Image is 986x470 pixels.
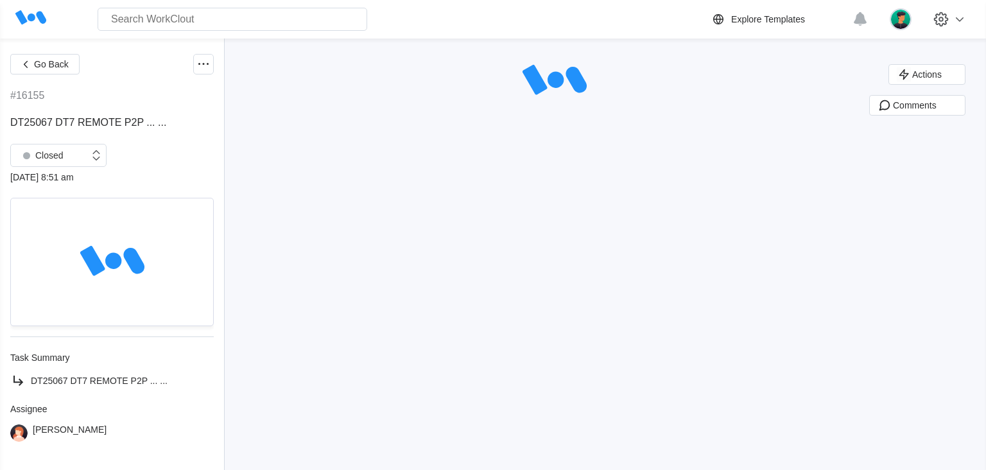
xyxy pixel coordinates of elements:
[10,172,214,182] div: [DATE] 8:51 am
[10,90,44,101] div: #16155
[10,54,80,74] button: Go Back
[10,373,214,388] a: DT25067 DT7 REMOTE P2P ... ...
[10,117,166,128] span: DT25067 DT7 REMOTE P2P ... ...
[10,424,28,442] img: user-2.png
[34,60,69,69] span: Go Back
[912,70,942,79] span: Actions
[890,8,912,30] img: user.png
[10,404,214,414] div: Assignee
[888,64,965,85] button: Actions
[33,424,107,442] div: [PERSON_NAME]
[31,376,168,386] span: DT25067 DT7 REMOTE P2P ... ...
[10,352,214,363] div: Task Summary
[869,95,965,116] button: Comments
[17,146,64,164] div: Closed
[711,12,846,27] a: Explore Templates
[731,14,805,24] div: Explore Templates
[893,101,937,110] span: Comments
[98,8,367,31] input: Search WorkClout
